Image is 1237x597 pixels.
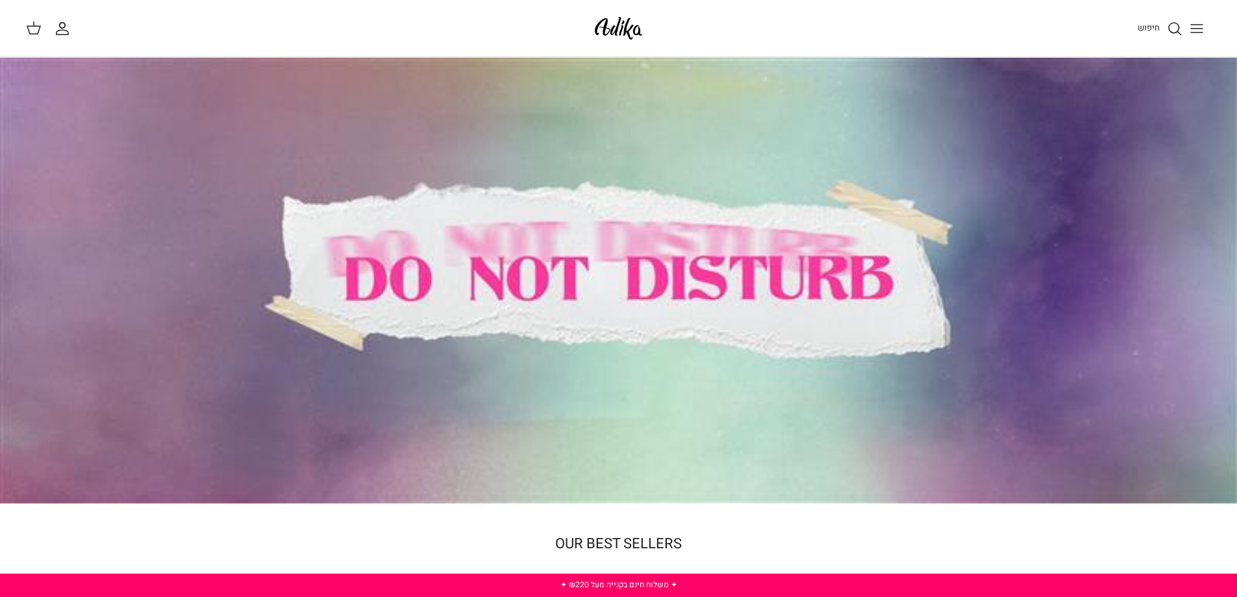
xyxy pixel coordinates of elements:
span: חיפוש [1138,21,1160,34]
a: חיפוש [1138,21,1182,36]
a: החשבון שלי [55,21,75,36]
a: ✦ משלוח חינם בקנייה מעל ₪220 ✦ [560,579,677,591]
button: Toggle menu [1182,14,1211,43]
a: OUR BEST SELLERS [555,533,682,554]
img: Adika IL [591,13,646,44]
